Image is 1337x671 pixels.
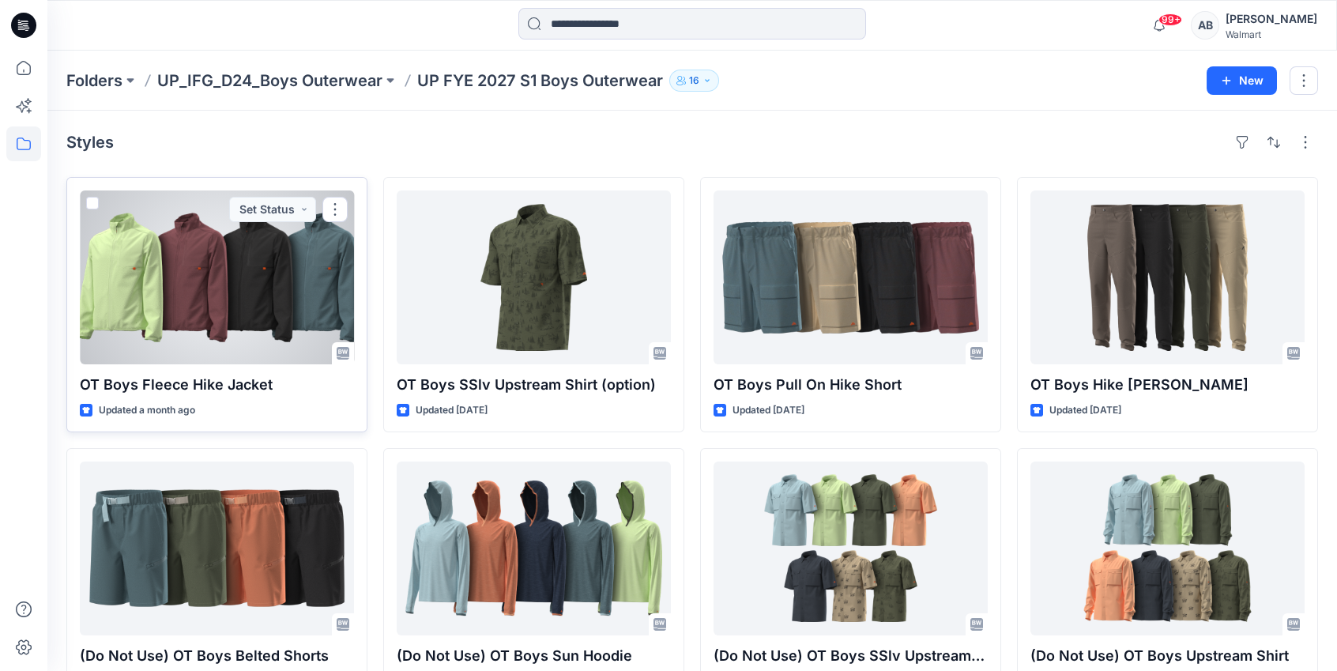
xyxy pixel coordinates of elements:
[417,70,663,92] p: UP FYE 2027 S1 Boys Outerwear
[714,462,988,635] a: (Do Not Use) OT Boys SSlv Upstream Shirt
[397,190,671,364] a: OT Boys SSlv Upstream Shirt (option)
[80,190,354,364] a: OT Boys Fleece Hike Jacket
[1191,11,1219,40] div: AB
[1049,402,1121,419] p: Updated [DATE]
[157,70,382,92] a: UP_IFG_D24_Boys Outerwear
[1030,645,1305,667] p: (Do Not Use) OT Boys Upstream Shirt
[1207,66,1277,95] button: New
[66,70,122,92] a: Folders
[1030,374,1305,396] p: OT Boys Hike [PERSON_NAME]
[397,374,671,396] p: OT Boys SSlv Upstream Shirt (option)
[397,645,671,667] p: (Do Not Use) OT Boys Sun Hoodie
[714,645,988,667] p: (Do Not Use) OT Boys SSlv Upstream Shirt
[80,374,354,396] p: OT Boys Fleece Hike Jacket
[669,70,719,92] button: 16
[1226,9,1317,28] div: [PERSON_NAME]
[416,402,488,419] p: Updated [DATE]
[714,374,988,396] p: OT Boys Pull On Hike Short
[66,133,114,152] h4: Styles
[1030,462,1305,635] a: (Do Not Use) OT Boys Upstream Shirt
[714,190,988,364] a: OT Boys Pull On Hike Short
[1226,28,1317,40] div: Walmart
[80,645,354,667] p: (Do Not Use) OT Boys Belted Shorts
[1158,13,1182,26] span: 99+
[80,462,354,635] a: (Do Not Use) OT Boys Belted Shorts
[733,402,804,419] p: Updated [DATE]
[689,72,699,89] p: 16
[1030,190,1305,364] a: OT Boys Hike Jean
[397,462,671,635] a: (Do Not Use) OT Boys Sun Hoodie
[99,402,195,419] p: Updated a month ago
